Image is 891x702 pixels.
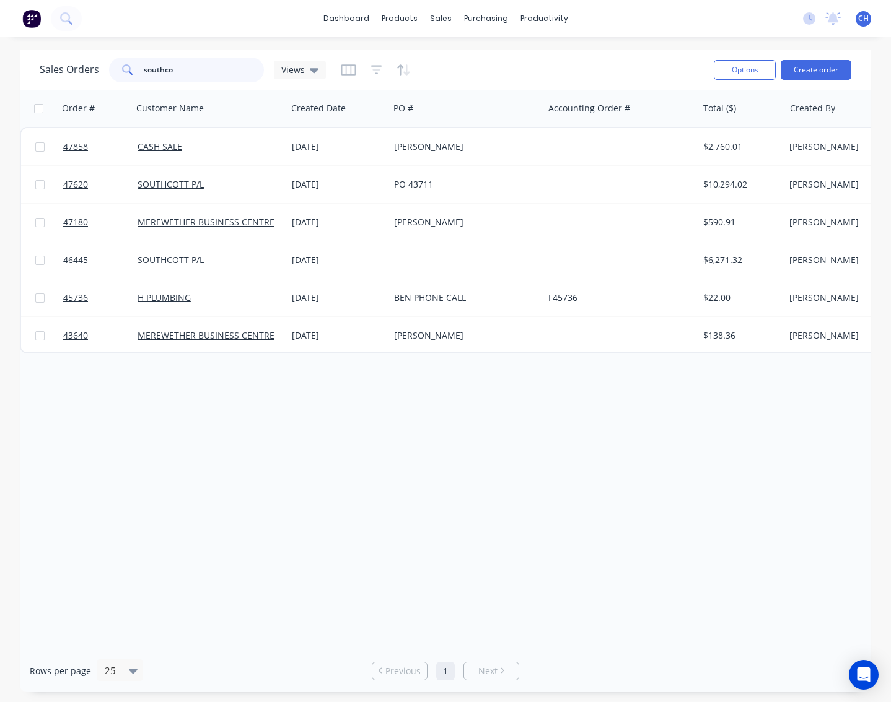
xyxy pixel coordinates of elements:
a: SOUTHCOTT P/L [138,254,204,266]
div: $6,271.32 [703,254,776,266]
span: Views [281,63,305,76]
div: Accounting Order # [548,102,630,115]
a: 47180 [63,204,138,241]
div: sales [424,9,458,28]
a: 43640 [63,317,138,354]
div: purchasing [458,9,514,28]
a: MEREWETHER BUSINESS CENTRE P/L (CS) [138,329,307,341]
div: [DATE] [292,216,384,228]
span: 47620 [63,178,88,191]
a: H PLUMBING [138,292,191,303]
button: Create order [781,60,851,80]
a: 47620 [63,166,138,203]
div: Created By [790,102,835,115]
span: CH [858,13,869,24]
span: 45736 [63,292,88,304]
div: Open Intercom Messenger [849,660,879,690]
div: $590.91 [703,216,776,228]
div: [PERSON_NAME] [394,329,532,342]
a: dashboard [317,9,375,28]
div: $22.00 [703,292,776,304]
a: Page 1 is your current page [436,662,455,680]
span: Next [478,665,498,677]
div: $138.36 [703,329,776,342]
div: productivity [514,9,574,28]
a: Previous page [372,665,427,677]
input: Search... [144,58,265,82]
span: 47858 [63,141,88,153]
div: products [375,9,424,28]
div: Total ($) [703,102,736,115]
div: $10,294.02 [703,178,776,191]
div: Customer Name [136,102,204,115]
span: 46445 [63,254,88,266]
a: SOUTHCOTT P/L [138,178,204,190]
div: Created Date [291,102,346,115]
a: 45736 [63,279,138,316]
button: Options [714,60,776,80]
div: BEN PHONE CALL [394,292,532,304]
a: Next page [464,665,519,677]
a: CASH SALE [138,141,182,152]
div: [PERSON_NAME] [394,216,532,228]
div: [PERSON_NAME] [394,141,532,153]
div: [DATE] [292,292,384,304]
a: 46445 [63,241,138,279]
ul: Pagination [367,662,524,680]
span: Previous [385,665,421,677]
div: $2,760.01 [703,141,776,153]
span: 43640 [63,329,88,342]
div: [DATE] [292,329,384,342]
div: [DATE] [292,178,384,191]
span: 47180 [63,216,88,228]
div: PO 43711 [394,178,532,191]
h1: Sales Orders [40,64,99,76]
div: [DATE] [292,141,384,153]
div: PO # [393,102,413,115]
div: F45736 [548,292,686,304]
div: [DATE] [292,254,384,266]
span: Rows per page [30,665,91,677]
a: 47858 [63,128,138,165]
div: Order # [62,102,95,115]
a: MEREWETHER BUSINESS CENTRE P/L (CS) [138,216,307,228]
img: Factory [22,9,41,28]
